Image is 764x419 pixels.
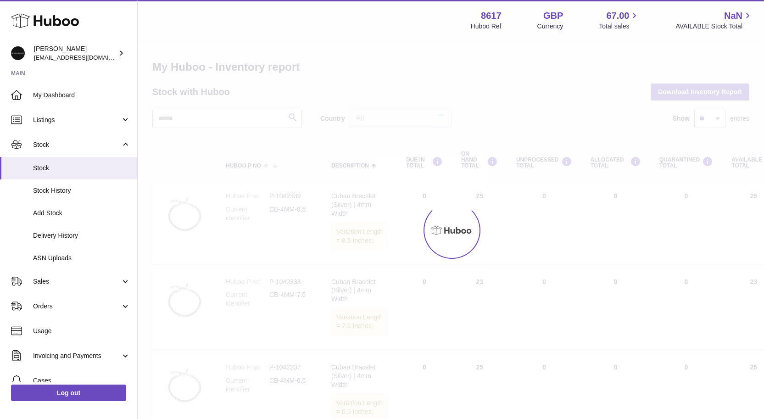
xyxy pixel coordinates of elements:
div: Currency [537,22,563,31]
span: Add Stock [33,209,130,218]
div: Huboo Ref [471,22,502,31]
span: Listings [33,116,121,124]
a: Log out [11,385,126,401]
span: Stock [33,164,130,173]
span: NaN [724,10,742,22]
span: Usage [33,327,130,335]
span: Stock [33,140,121,149]
span: Delivery History [33,231,130,240]
a: 67.00 Total sales [599,10,640,31]
span: ASN Uploads [33,254,130,263]
strong: 8617 [481,10,502,22]
span: [EMAIL_ADDRESS][DOMAIN_NAME] [34,54,135,61]
span: AVAILABLE Stock Total [675,22,753,31]
span: Invoicing and Payments [33,352,121,360]
span: 67.00 [606,10,629,22]
strong: GBP [543,10,563,22]
span: Stock History [33,186,130,195]
span: Total sales [599,22,640,31]
span: Sales [33,277,121,286]
span: Cases [33,376,130,385]
span: Orders [33,302,121,311]
span: My Dashboard [33,91,130,100]
a: NaN AVAILABLE Stock Total [675,10,753,31]
div: [PERSON_NAME] [34,45,117,62]
img: hello@alfredco.com [11,46,25,60]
